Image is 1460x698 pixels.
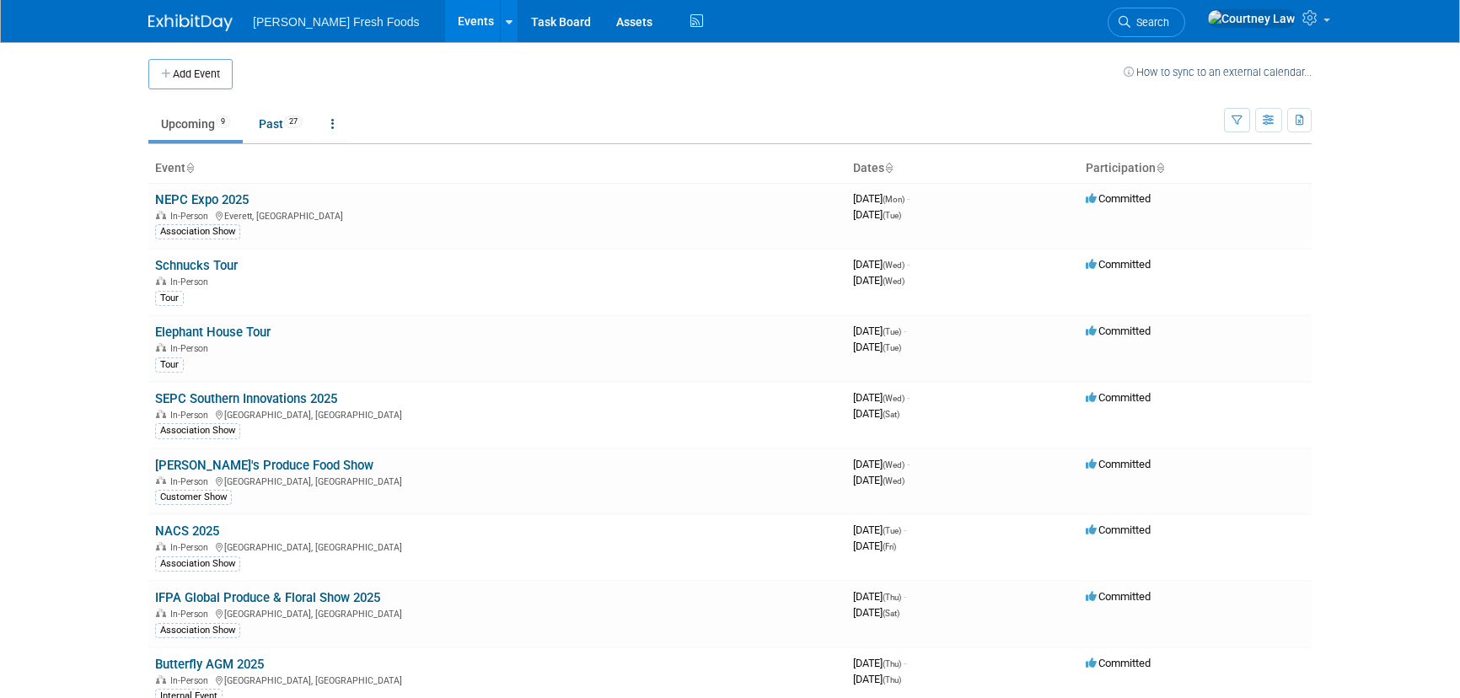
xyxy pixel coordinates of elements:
div: Association Show [155,556,240,572]
span: (Fri) [883,542,896,551]
span: (Wed) [883,260,904,270]
img: In-Person Event [156,211,166,219]
span: In-Person [170,476,213,487]
div: [GEOGRAPHIC_DATA], [GEOGRAPHIC_DATA] [155,407,840,421]
span: [DATE] [853,325,906,337]
span: In-Person [170,211,213,222]
span: (Wed) [883,460,904,470]
img: In-Person Event [156,675,166,684]
span: [DATE] [853,540,896,552]
span: [PERSON_NAME] Fresh Foods [253,15,420,29]
span: - [904,590,906,603]
span: - [904,657,906,669]
span: (Wed) [883,277,904,286]
a: [PERSON_NAME]'s Produce Food Show [155,458,373,473]
img: In-Person Event [156,343,166,352]
a: Schnucks Tour [155,258,238,273]
a: Upcoming9 [148,108,243,140]
div: Customer Show [155,490,232,505]
th: Dates [846,154,1079,183]
img: ExhibitDay [148,14,233,31]
span: [DATE] [853,657,906,669]
span: [DATE] [853,208,901,221]
span: In-Person [170,542,213,553]
span: (Sat) [883,609,899,618]
span: In-Person [170,343,213,354]
span: 27 [284,115,303,128]
a: Elephant House Tour [155,325,271,340]
span: Search [1130,16,1169,29]
span: Committed [1086,192,1151,205]
span: Committed [1086,590,1151,603]
span: In-Person [170,675,213,686]
span: (Thu) [883,675,901,685]
span: Committed [1086,458,1151,470]
img: In-Person Event [156,476,166,485]
span: Committed [1086,325,1151,337]
div: [GEOGRAPHIC_DATA], [GEOGRAPHIC_DATA] [155,606,840,620]
span: - [904,523,906,536]
span: (Tue) [883,211,901,220]
span: (Thu) [883,593,901,602]
span: In-Person [170,277,213,287]
span: - [907,391,910,404]
div: Association Show [155,224,240,239]
a: Sort by Start Date [884,161,893,174]
span: Committed [1086,391,1151,404]
span: [DATE] [853,274,904,287]
span: 9 [216,115,230,128]
a: Sort by Event Name [185,161,194,174]
img: Courtney Law [1207,9,1296,28]
img: In-Person Event [156,277,166,285]
div: Association Show [155,423,240,438]
div: Tour [155,357,184,373]
div: [GEOGRAPHIC_DATA], [GEOGRAPHIC_DATA] [155,540,840,553]
span: (Thu) [883,659,901,668]
div: [GEOGRAPHIC_DATA], [GEOGRAPHIC_DATA] [155,474,840,487]
div: [GEOGRAPHIC_DATA], [GEOGRAPHIC_DATA] [155,673,840,686]
span: (Wed) [883,394,904,403]
span: [DATE] [853,474,904,486]
span: (Sat) [883,410,899,419]
a: IFPA Global Produce & Floral Show 2025 [155,590,380,605]
span: [DATE] [853,673,901,685]
a: Search [1108,8,1185,37]
span: - [904,325,906,337]
span: [DATE] [853,192,910,205]
span: [DATE] [853,590,906,603]
span: [DATE] [853,606,899,619]
span: In-Person [170,609,213,620]
a: Past27 [246,108,315,140]
button: Add Event [148,59,233,89]
div: Association Show [155,623,240,638]
div: Everett, [GEOGRAPHIC_DATA] [155,208,840,222]
img: In-Person Event [156,410,166,418]
a: Sort by Participation Type [1156,161,1164,174]
img: In-Person Event [156,542,166,550]
a: SEPC Southern Innovations 2025 [155,391,337,406]
div: Tour [155,291,184,306]
span: (Mon) [883,195,904,204]
span: (Tue) [883,327,901,336]
a: Butterfly AGM 2025 [155,657,264,672]
span: Committed [1086,258,1151,271]
span: - [907,258,910,271]
a: How to sync to an external calendar... [1124,66,1312,78]
span: [DATE] [853,341,901,353]
span: [DATE] [853,523,906,536]
span: - [907,192,910,205]
span: (Wed) [883,476,904,486]
span: Committed [1086,657,1151,669]
span: [DATE] [853,391,910,404]
span: (Tue) [883,526,901,535]
img: In-Person Event [156,609,166,617]
span: Committed [1086,523,1151,536]
span: [DATE] [853,407,899,420]
span: (Tue) [883,343,901,352]
span: - [907,458,910,470]
span: In-Person [170,410,213,421]
th: Event [148,154,846,183]
a: NEPC Expo 2025 [155,192,249,207]
th: Participation [1079,154,1312,183]
a: NACS 2025 [155,523,219,539]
